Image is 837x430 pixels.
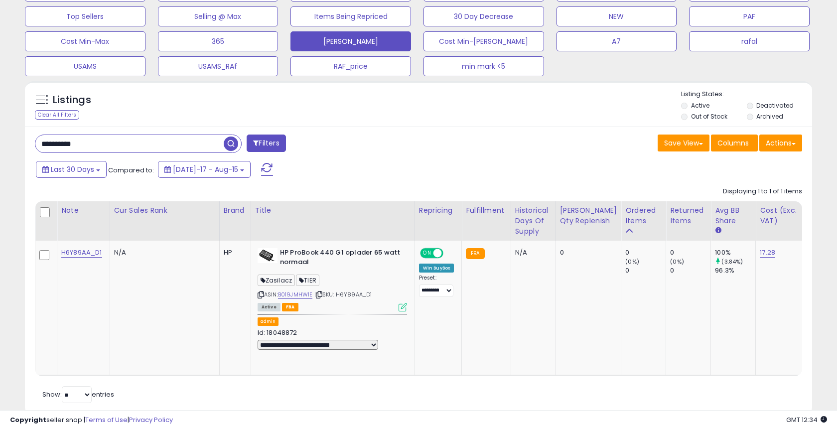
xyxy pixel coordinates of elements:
div: Note [61,205,106,216]
strong: Copyright [10,415,46,425]
small: (0%) [670,258,684,266]
span: TIER [296,275,319,286]
button: PAF [689,6,810,26]
span: All listings currently available for purchase on Amazon [258,303,280,311]
label: Out of Stock [691,112,727,121]
button: Last 30 Days [36,161,107,178]
label: Archived [756,112,783,121]
button: admin [258,317,279,326]
span: FBA [282,303,299,311]
div: 0 [625,266,666,275]
div: Historical Days Of Supply [515,205,552,237]
h5: Listings [53,93,91,107]
div: 0 [670,266,710,275]
button: NEW [557,6,677,26]
div: Clear All Filters [35,110,79,120]
th: Please note that this number is a calculation based on your required days of coverage and your ve... [556,201,621,241]
p: Listing States: [681,90,812,99]
div: Ordered Items [625,205,662,226]
div: 0 [670,248,710,257]
button: A7 [557,31,677,51]
button: 30 Day Decrease [423,6,544,26]
button: [PERSON_NAME] [290,31,411,51]
button: Actions [759,135,802,151]
button: Cost Min-Max [25,31,145,51]
div: Cost (Exc. VAT) [760,205,811,226]
small: FBA [466,248,484,259]
div: seller snap | | [10,416,173,425]
span: | SKU: H6Y89AA_D1 [314,290,372,298]
button: Save View [658,135,709,151]
button: Top Sellers [25,6,145,26]
div: Returned Items [670,205,706,226]
label: Active [691,101,709,110]
small: (3.84%) [721,258,743,266]
div: ASIN: [258,248,407,310]
div: 0 [625,248,666,257]
div: HP [224,248,243,257]
button: RAF_price [290,56,411,76]
span: OFF [441,249,457,258]
span: Zasilacz [258,275,295,286]
button: rafal [689,31,810,51]
span: Columns [717,138,749,148]
button: Selling @ Max [158,6,279,26]
span: [DATE]-17 - Aug-15 [173,164,238,174]
button: min mark <5 [423,56,544,76]
small: Avg BB Share. [715,226,721,235]
div: Repricing [419,205,458,216]
div: Avg BB Share [715,205,751,226]
small: (0%) [625,258,639,266]
button: [DATE]-17 - Aug-15 [158,161,251,178]
button: Items Being Repriced [290,6,411,26]
a: Terms of Use [85,415,128,425]
a: 17.28 [760,248,775,258]
button: Columns [711,135,758,151]
span: Last 30 Days [51,164,94,174]
div: Brand [224,205,247,216]
div: Preset: [419,275,454,297]
button: USAMS [25,56,145,76]
button: Filters [247,135,285,152]
button: USAMS_RAf [158,56,279,76]
div: [PERSON_NAME] Qty Replenish [560,205,617,226]
div: Displaying 1 to 1 of 1 items [723,187,802,196]
div: 0 [560,248,614,257]
div: 100% [715,248,755,257]
span: 2025-09-15 12:34 GMT [786,415,827,425]
img: 416B21SmxnL._SL40_.jpg [258,248,278,263]
div: Title [255,205,411,216]
a: Privacy Policy [129,415,173,425]
div: N/A [114,248,212,257]
span: ON [421,249,433,258]
div: 96.3% [715,266,755,275]
button: 365 [158,31,279,51]
div: N/A [515,248,548,257]
span: Compared to: [108,165,154,175]
b: HP ProBook 440 G1 oplader 65 watt normaal [280,248,401,269]
div: Fulfillment [466,205,506,216]
label: Deactivated [756,101,794,110]
span: Show: entries [42,390,114,399]
span: Id: 18048872 [258,328,297,337]
div: Cur Sales Rank [114,205,215,216]
div: Win BuyBox [419,264,454,273]
a: B019JMHW1E [278,290,313,299]
button: Cost Min-[PERSON_NAME] [423,31,544,51]
a: H6Y89AA_D1 [61,248,102,258]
